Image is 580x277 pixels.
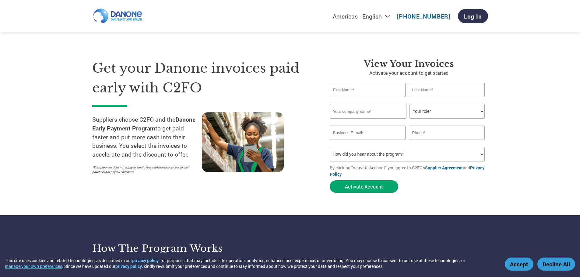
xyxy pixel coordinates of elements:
p: By clicking "Activate Account" you agree to C2FO's and [330,164,488,177]
button: Activate Account [330,180,398,193]
button: manage your own preferences [5,263,62,269]
div: Inavlid Email Address [330,140,406,144]
div: Invalid company name or company name is too long [330,119,485,123]
img: Danone [92,8,143,25]
input: Your company name* [330,104,406,119]
input: Invalid Email format [330,126,406,140]
select: Title/Role [410,104,485,119]
input: Last Name* [409,83,485,97]
img: supply chain worker [202,112,284,172]
strong: Danone Early Payment Program [92,116,195,132]
input: First Name* [330,83,406,97]
a: privacy policy [115,263,142,269]
div: This site uses cookies and related technologies, as described in our , for purposes that may incl... [5,258,496,269]
button: Accept [505,258,533,271]
div: Inavlid Phone Number [409,140,485,144]
a: Privacy Policy [330,165,484,177]
button: Decline All [537,258,575,271]
a: Log In [458,9,488,23]
input: Phone* [409,126,485,140]
h3: How the program works [92,242,283,254]
a: Supplier Agreement [425,165,463,171]
div: Invalid last name or last name is too long [409,98,485,102]
p: Activate your account to get started [330,69,488,77]
p: Suppliers choose C2FO and the to get paid faster and put more cash into their business. You selec... [92,115,202,159]
div: Invalid first name or first name is too long [330,98,406,102]
p: *This program does not apply to employees seeking early access to their paychecks or payroll adva... [92,165,196,174]
h1: Get your Danone invoices paid early with C2FO [92,58,311,98]
a: privacy policy [132,258,159,263]
h3: View Your Invoices [330,58,488,69]
a: [PHONE_NUMBER] [397,12,450,20]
